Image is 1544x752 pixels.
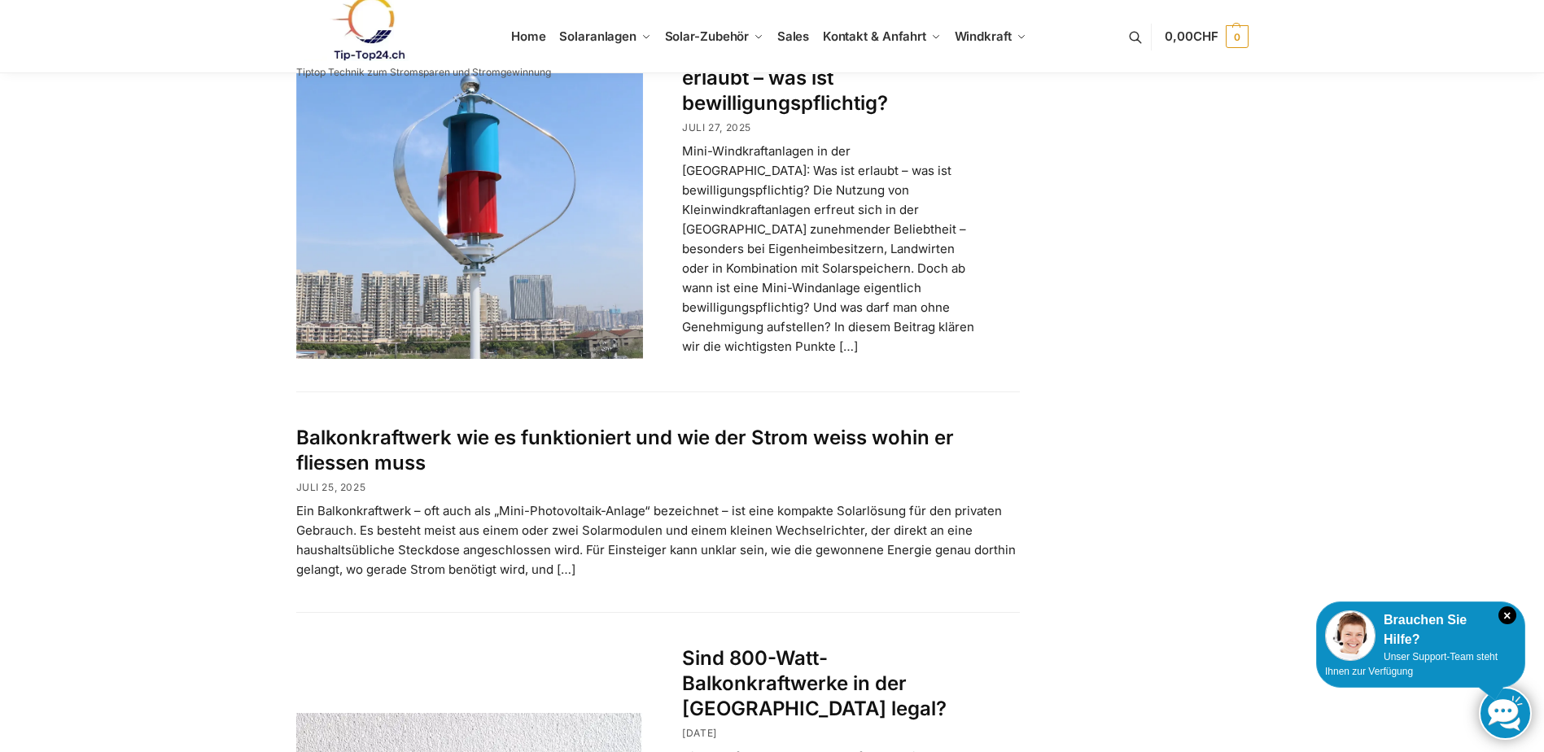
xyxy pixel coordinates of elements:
time: Juli 27, 2025 [682,121,751,133]
span: Sales [777,28,810,44]
span: 0,00 [1165,28,1218,44]
p: Mini-Windkraftanlagen in der [GEOGRAPHIC_DATA]: Was ist erlaubt – was ist bewilligungspflichtig? ... [682,142,980,356]
time: Juli 25, 2025 [296,481,366,493]
span: Unser Support-Team steht Ihnen zur Verfügung [1325,651,1498,677]
p: Ein Balkonkraftwerk – oft auch als „Mini-Photovoltaik-Anlage“ bezeichnet – ist eine kompakte Sola... [296,501,1020,579]
p: Tiptop Technik zum Stromsparen und Stromgewinnung [296,68,551,77]
i: Schließen [1498,606,1516,624]
span: Solaranlagen [559,28,636,44]
a: Balkonkraftwerk wie es funktioniert und wie der Strom weiss wohin er fliessen muss [296,426,954,474]
a: 0,00CHF 0 [1165,12,1248,61]
span: 0 [1226,25,1249,48]
a: Mini-Windkraftanlagen in der [GEOGRAPHIC_DATA]: Was ist erlaubt – was ist bewilligungspflichtig? [682,15,965,115]
span: Windkraft [955,28,1012,44]
span: Solar-Zubehör [665,28,750,44]
a: Sind 800-Watt-Balkonkraftwerke in der [GEOGRAPHIC_DATA] legal? [682,646,947,720]
time: [DATE] [682,727,717,739]
img: Customer service [1325,610,1376,661]
span: CHF [1193,28,1218,44]
span: Kontakt & Anfahrt [823,28,926,44]
div: Brauchen Sie Hilfe? [1325,610,1516,649]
